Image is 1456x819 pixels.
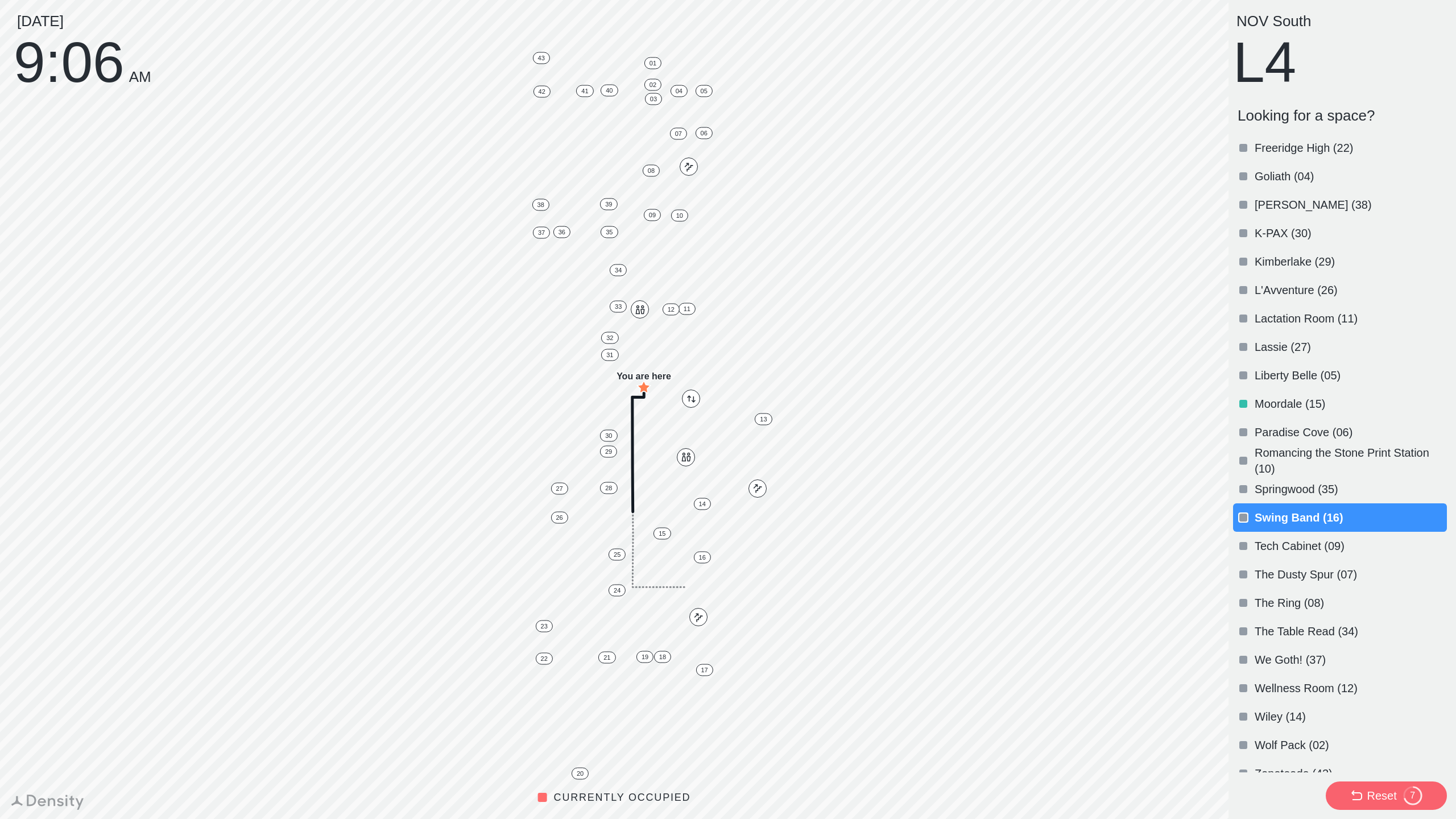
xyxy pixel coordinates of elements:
p: Zapateado (43) [1255,766,1445,781]
p: Kimberlake (29) [1255,254,1445,270]
p: We Goth! (37) [1255,652,1445,668]
p: Wolf Pack (02) [1255,737,1445,753]
div: 7 [1403,790,1423,801]
p: Romancing the Stone Print Station (10) [1255,445,1445,477]
p: The Dusty Spur (07) [1255,566,1445,582]
p: Lactation Room (11) [1255,311,1445,326]
p: Freeridge High (22) [1255,140,1445,156]
p: Tech Cabinet (09) [1255,538,1445,554]
p: Swing Band (16) [1255,510,1445,526]
p: Lassie (27) [1255,339,1445,355]
p: Springwood (35) [1255,481,1445,497]
p: Paradise Cove (06) [1255,424,1445,440]
p: Wellness Room (12) [1255,680,1445,696]
button: Reset7 [1326,781,1447,810]
p: [PERSON_NAME] (38) [1255,197,1445,213]
p: Looking for a space? [1238,107,1447,125]
p: The Ring (08) [1255,595,1445,611]
div: Reset [1367,788,1396,804]
p: The Table Read (34) [1255,623,1445,639]
p: Liberty Belle (05) [1255,367,1445,383]
p: Wiley (14) [1255,709,1445,725]
p: L'Avventure (26) [1255,282,1445,298]
p: Goliath (04) [1255,168,1445,184]
p: K-PAX (30) [1255,225,1445,241]
p: Moordale (15) [1255,396,1445,412]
